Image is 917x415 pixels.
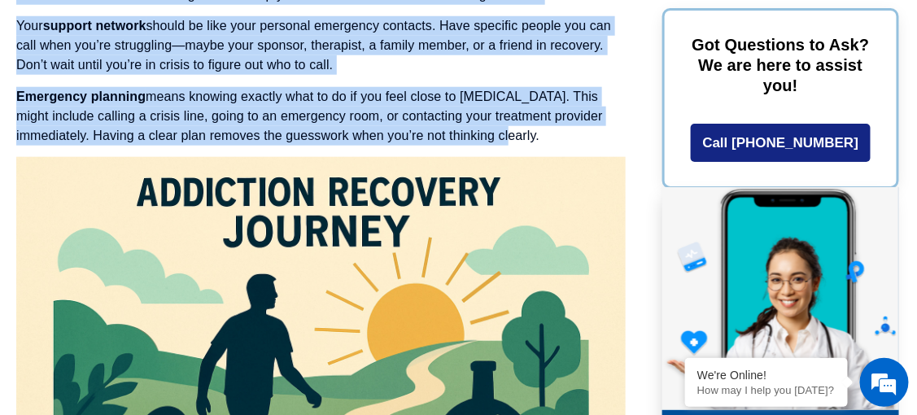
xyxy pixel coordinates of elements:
a: Call [PHONE_NUMBER] [691,124,871,162]
strong: Emergency planning [16,90,146,103]
div: Minimize live chat window [267,8,306,47]
div: Navigation go back [18,84,42,108]
span: Call [PHONE_NUMBER] [703,136,859,150]
p: Got Questions to Ask? We are here to assist you! [689,35,872,96]
span: We're online! [94,111,225,276]
p: Your should be like your personal emergency contacts. Have specific people you can call when you’... [16,16,626,75]
img: Online Suboxone Treatment - Opioid Addiction Treatment using phone [662,187,899,410]
strong: support network [43,19,146,33]
div: We're Online! [697,369,836,382]
textarea: Type your message and hit 'Enter' [8,258,310,315]
div: Chat with us now [109,85,298,107]
p: means knowing exactly what to do if you feel close to [MEDICAL_DATA]. This might include calling ... [16,87,626,146]
p: How may I help you today? [697,384,836,396]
